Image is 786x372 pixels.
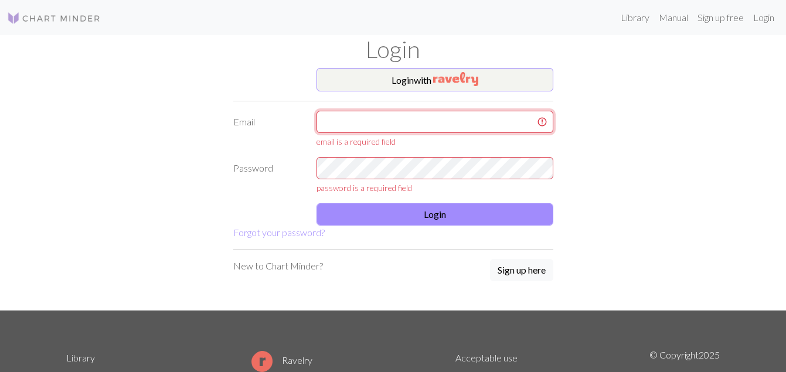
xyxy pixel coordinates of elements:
[7,11,101,25] img: Logo
[317,135,553,148] div: email is a required field
[226,157,310,194] label: Password
[59,35,727,63] h1: Login
[490,259,553,282] a: Sign up here
[233,227,325,238] a: Forgot your password?
[317,182,553,194] div: password is a required field
[317,203,553,226] button: Login
[66,352,95,363] a: Library
[654,6,693,29] a: Manual
[251,351,273,372] img: Ravelry logo
[455,352,518,363] a: Acceptable use
[616,6,654,29] a: Library
[490,259,553,281] button: Sign up here
[748,6,779,29] a: Login
[226,111,310,148] label: Email
[433,72,478,86] img: Ravelry
[251,354,312,366] a: Ravelry
[233,259,323,273] p: New to Chart Minder?
[693,6,748,29] a: Sign up free
[317,68,553,91] button: Loginwith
